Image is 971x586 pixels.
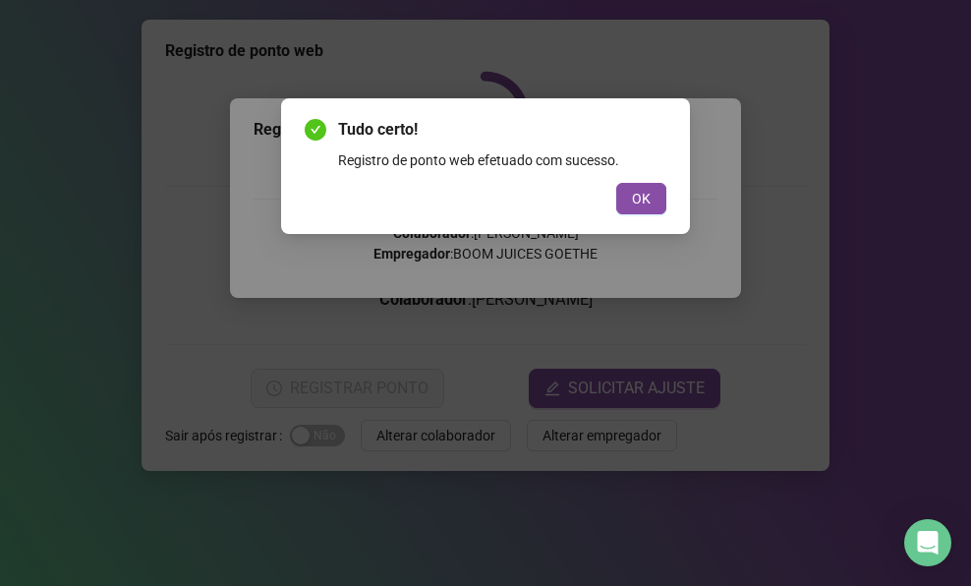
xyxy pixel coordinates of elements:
div: Registro de ponto web efetuado com sucesso. [338,149,666,171]
span: Tudo certo! [338,118,666,142]
button: OK [616,183,666,214]
span: OK [632,188,651,209]
div: Open Intercom Messenger [904,519,951,566]
span: check-circle [305,119,326,141]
